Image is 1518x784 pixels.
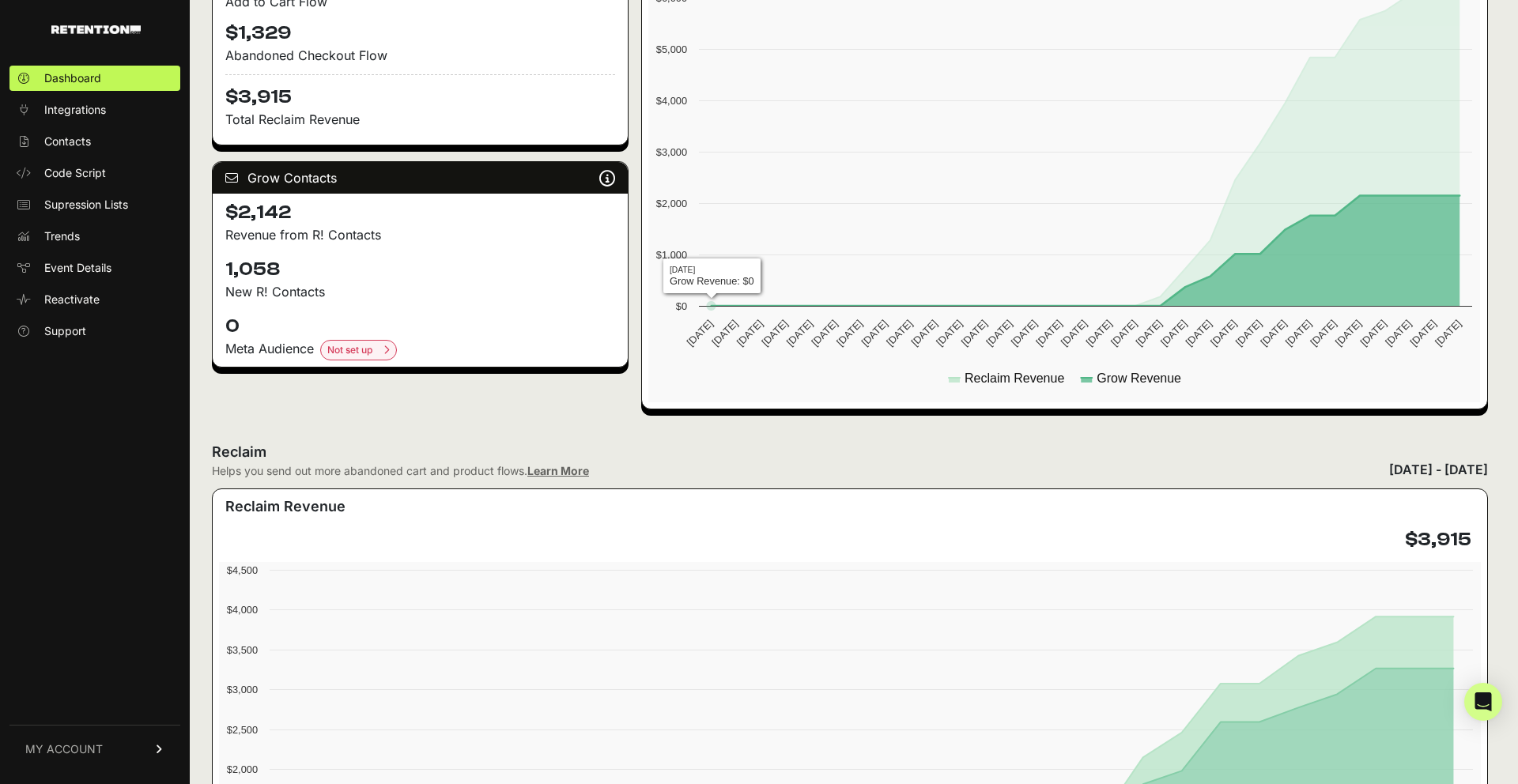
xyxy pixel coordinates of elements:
text: $0 [676,300,687,312]
text: [DATE] [834,318,865,349]
text: $2,500 [227,724,258,736]
text: [DATE] [959,318,990,349]
text: [DATE] [1158,318,1189,349]
text: [DATE] [884,318,915,349]
text: $4,000 [227,604,258,616]
div: Abandoned Checkout Flow [225,46,615,65]
p: New R! Contacts [225,282,615,301]
text: [DATE] [1009,318,1040,349]
text: $3,000 [656,146,687,158]
text: [DATE] [1383,318,1414,349]
div: Open Intercom Messenger [1464,683,1502,721]
span: Trends [44,228,80,244]
a: MY ACCOUNT [9,725,180,773]
text: $5,000 [656,43,687,55]
h4: $3,915 [1405,527,1471,552]
p: Total Reclaim Revenue [225,110,615,129]
a: Trends [9,224,180,249]
text: [DATE] [909,318,940,349]
text: [DATE] [1233,318,1264,349]
text: [DATE] [934,318,965,349]
span: MY ACCOUNT [25,741,103,757]
text: [DATE] [709,318,740,349]
text: [DATE] [1259,318,1290,349]
text: [DATE] [685,318,716,349]
a: Dashboard [9,66,180,91]
text: $2,000 [656,198,687,209]
a: Support [9,318,180,344]
h2: Reclaim [212,441,589,463]
span: Contacts [44,134,91,149]
a: Code Script [9,160,180,186]
text: [DATE] [1333,318,1364,349]
text: [DATE] [1433,318,1463,349]
span: Reactivate [44,292,100,307]
text: $4,500 [227,564,258,576]
div: Grow Contacts [213,162,628,194]
div: [DATE] - [DATE] [1389,460,1488,479]
text: $2,000 [227,763,258,775]
text: [DATE] [1208,318,1239,349]
text: [DATE] [1059,318,1089,349]
span: Event Details [44,260,111,276]
h4: 0 [225,314,615,339]
text: Reclaim Revenue [965,371,1064,385]
text: [DATE] [1134,318,1165,349]
text: $3,500 [227,644,258,656]
text: [DATE] [734,318,765,349]
text: [DATE] [1034,318,1065,349]
p: Revenue from R! Contacts [225,225,615,244]
text: [DATE] [984,318,1015,349]
span: Integrations [44,102,106,118]
div: Meta Audience [225,339,615,360]
text: [DATE] [1283,318,1314,349]
span: Supression Lists [44,197,128,213]
text: Grow Revenue [1097,371,1182,385]
span: Dashboard [44,70,101,86]
img: Retention.com [51,25,141,34]
a: Contacts [9,129,180,154]
h4: $3,915 [225,74,615,110]
a: Reactivate [9,287,180,312]
span: Code Script [44,165,106,181]
text: [DATE] [1408,318,1439,349]
h4: 1,058 [225,257,615,282]
h3: Reclaim Revenue [225,496,346,518]
text: [DATE] [784,318,815,349]
text: [DATE] [1108,318,1139,349]
text: $3,000 [227,684,258,695]
div: Helps you send out more abandoned cart and product flows. [212,463,589,479]
h4: $1,329 [225,21,615,46]
text: $4,000 [656,95,687,107]
text: [DATE] [1358,318,1389,349]
text: $1,000 [656,249,687,261]
h4: $2,142 [225,200,615,225]
text: [DATE] [1308,318,1339,349]
a: Event Details [9,255,180,281]
text: [DATE] [1184,318,1214,349]
a: Integrations [9,97,180,122]
text: [DATE] [1084,318,1115,349]
span: Support [44,323,86,339]
a: Supression Lists [9,192,180,217]
text: [DATE] [760,318,791,349]
text: [DATE] [810,318,840,349]
text: [DATE] [859,318,890,349]
a: Learn More [527,464,589,477]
